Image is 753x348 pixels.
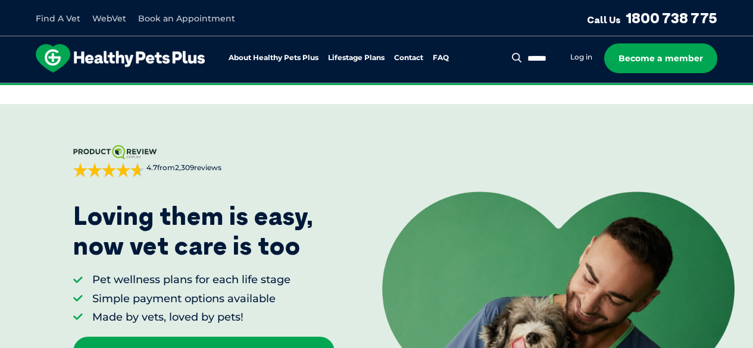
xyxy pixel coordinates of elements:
strong: 4.7 [146,163,157,172]
li: Simple payment options available [92,291,290,306]
span: from [145,163,221,173]
li: Made by vets, loved by pets! [92,310,290,325]
a: 4.7from2,309reviews [73,145,335,177]
li: Pet wellness plans for each life stage [92,272,290,287]
span: 2,309 reviews [175,163,221,172]
p: Loving them is easy, now vet care is too [73,201,314,261]
div: 4.7 out of 5 stars [73,163,145,177]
